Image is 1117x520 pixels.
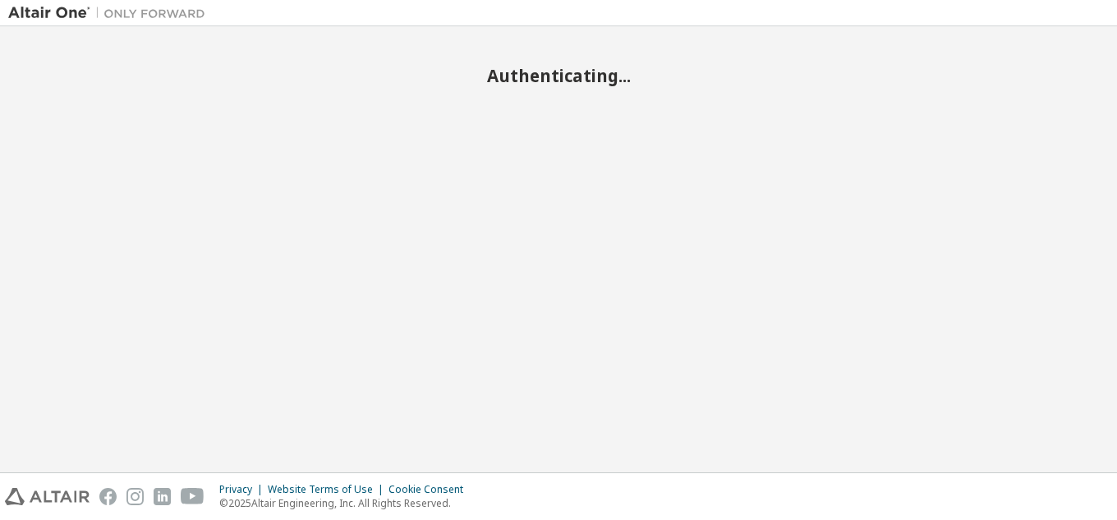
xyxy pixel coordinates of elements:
div: Website Terms of Use [268,483,388,496]
img: altair_logo.svg [5,488,90,505]
p: © 2025 Altair Engineering, Inc. All Rights Reserved. [219,496,473,510]
div: Privacy [219,483,268,496]
img: youtube.svg [181,488,205,505]
h2: Authenticating... [8,65,1109,86]
div: Cookie Consent [388,483,473,496]
img: instagram.svg [126,488,144,505]
img: linkedin.svg [154,488,171,505]
img: facebook.svg [99,488,117,505]
img: Altair One [8,5,214,21]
